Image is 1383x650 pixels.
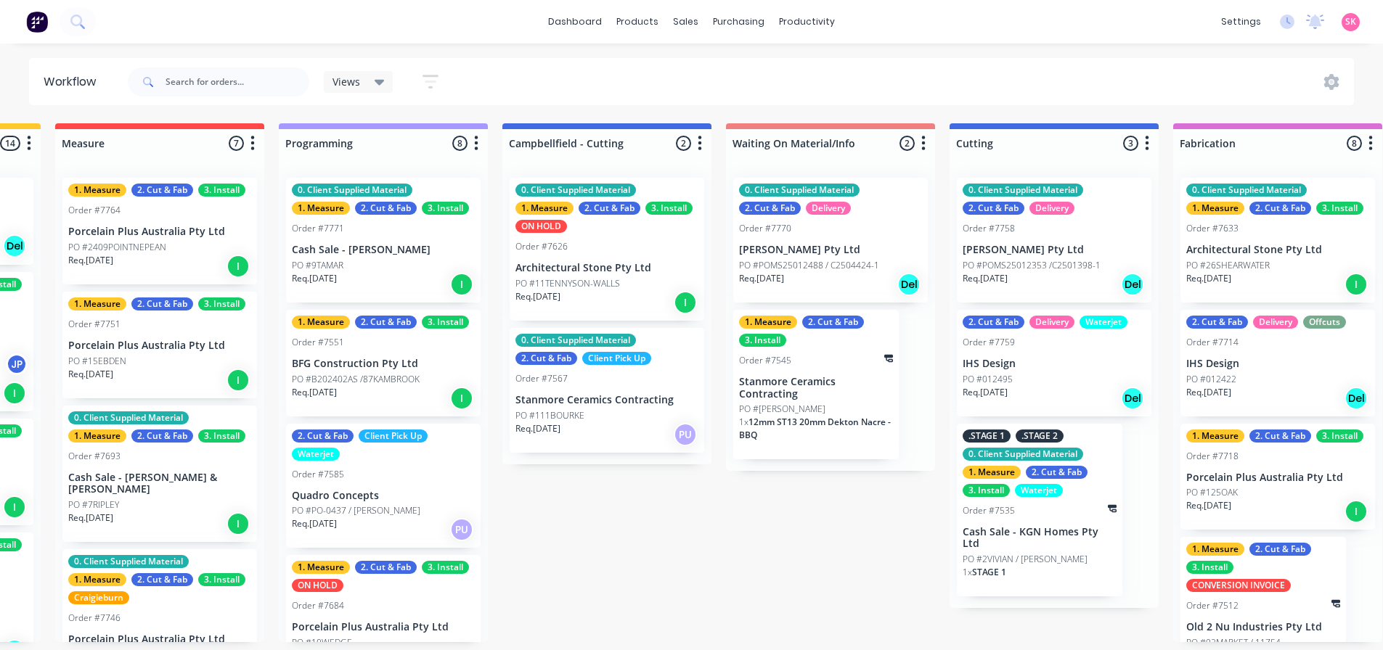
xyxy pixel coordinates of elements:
div: 1. Measure2. Cut & Fab3. InstallOrder #7718Porcelain Plus Australia Pty LtdPO #125OAKReq.[DATE]I [1180,424,1375,530]
div: 2. Cut & Fab [355,561,417,574]
p: Req. [DATE] [1186,272,1231,285]
div: I [227,512,250,535]
div: 1. Measure [292,316,350,329]
div: I [3,495,26,519]
div: Order #7758 [963,222,1015,235]
div: JP [6,353,28,375]
div: 3. Install [963,484,1010,497]
p: Porcelain Plus Australia Pty Ltd [68,340,251,352]
div: 1. Measure [963,466,1021,479]
p: Req. [DATE] [292,272,337,285]
div: 3. Install [1316,202,1363,215]
div: ON HOLD [515,220,567,233]
div: Order #7545 [739,354,791,367]
p: Architectural Stone Pty Ltd [1186,244,1369,256]
div: I [450,387,473,410]
div: PU [450,518,473,541]
p: PO #10WEDGE [292,636,352,649]
span: 12mm ST13 20mm Dekton Nacre - BBQ [739,416,891,441]
p: [PERSON_NAME] Pty Ltd [739,244,922,256]
div: 0. Client Supplied Material1. Measure2. Cut & Fab3. InstallON HOLDOrder #7626Architectural Stone ... [510,178,704,321]
div: I [674,291,697,314]
div: 2. Cut & Fab [515,352,577,365]
input: Search for orders... [166,67,309,96]
div: Waterjet [1080,316,1127,329]
p: PO #2VIVIAN / [PERSON_NAME] [963,553,1088,566]
div: 2. Cut & Fab [355,202,417,215]
p: Cash Sale - [PERSON_NAME] [292,244,475,256]
p: Req. [DATE] [68,511,113,524]
div: 2. Cut & Fab [131,573,193,586]
div: 2. Cut & Fab [739,202,801,215]
div: 2. Cut & Fab [1249,202,1311,215]
div: I [227,255,250,278]
div: 1. Measure2. Cut & Fab3. InstallOrder #7551BFG Construction Pty LtdPO #B202402AS /87KAMBROOKReq.[... [286,310,481,416]
div: 3. Install [422,316,469,329]
div: Order #7512 [1186,599,1239,612]
p: IHS Design [1186,358,1369,370]
div: Delivery [806,202,851,215]
div: 2. Cut & FabDeliveryWaterjetOrder #7759IHS DesignPO #012495Req.[DATE]Del [957,310,1151,416]
span: 1 x [963,566,972,578]
p: PO #15EBDEN [68,355,126,368]
div: 0. Client Supplied Material1. Measure2. Cut & Fab3. InstallOrder #7633Architectural Stone Pty Ltd... [1180,178,1375,303]
div: 3. Install [422,561,469,574]
div: 3. Install [198,184,245,197]
div: purchasing [706,11,772,33]
div: I [450,273,473,296]
div: I [1345,273,1368,296]
p: PO #012495 [963,373,1013,386]
div: Client Pick Up [359,429,428,443]
div: I [227,369,250,392]
div: 2. Cut & Fab [963,202,1024,215]
div: .STAGE 1 [963,429,1011,443]
p: PO #26SHEARWATER [1186,259,1270,272]
p: PO #012422 [1186,373,1236,386]
div: Order #7535 [963,504,1015,517]
div: 1. Measure2. Cut & Fab3. InstallOrder #7764Porcelain Plus Australia Pty LtdPO #2409POINTNEPEANReq... [62,178,257,284]
span: Views [333,74,360,89]
div: 1. Measure [68,184,126,197]
div: 1. Measure2. Cut & Fab3. InstallOrder #7545Stanmore Ceramics ContractingPO #[PERSON_NAME]1x12mm S... [733,310,899,460]
div: 2. Cut & FabDeliveryOffcutsOrder #7714IHS DesignPO #012422Req.[DATE]Del [1180,310,1375,416]
div: Order #7633 [1186,222,1239,235]
div: sales [666,11,706,33]
div: Delivery [1029,316,1074,329]
p: Req. [DATE] [963,386,1008,399]
div: 0. Client Supplied Material [292,184,412,197]
div: 1. Measure [68,573,126,586]
div: 1. Measure [1186,202,1244,215]
div: Del [1121,273,1144,296]
div: 1. Measure [292,561,350,574]
div: 2. Cut & Fab [131,184,193,197]
p: PO #POMS25012488 / C2504424-1 [739,259,879,272]
p: PO #125OAK [1186,486,1238,499]
p: PO #B202402AS /87KAMBROOK [292,373,420,386]
div: 3. Install [198,429,245,443]
div: productivity [772,11,842,33]
p: Req. [DATE] [739,272,784,285]
div: Workflow [44,73,103,91]
p: Porcelain Plus Australia Pty Ltd [292,621,475,633]
div: Client Pick Up [582,352,651,365]
div: 0. Client Supplied Material2. Cut & FabClient Pick UpOrder #7567Stanmore Ceramics ContractingPO #... [510,328,704,453]
p: PO #POMS25012353 /C2501398-1 [963,259,1101,272]
div: settings [1214,11,1268,33]
p: PO #11TENNYSON-WALLS [515,277,620,290]
p: [PERSON_NAME] Pty Ltd [963,244,1146,256]
div: Order #7770 [739,222,791,235]
p: Req. [DATE] [292,517,337,530]
p: PO #PO-0437 / [PERSON_NAME] [292,504,420,517]
div: Order #7718 [1186,450,1239,463]
p: Req. [DATE] [68,254,113,267]
div: Del [897,273,921,296]
div: 1. Measure [68,429,126,443]
div: 0. Client Supplied Material [739,184,860,197]
div: Order #7693 [68,450,121,463]
p: Cash Sale - [PERSON_NAME] & [PERSON_NAME] [68,472,251,496]
p: Porcelain Plus Australia Pty Ltd [1186,472,1369,484]
div: 3. Install [739,334,786,347]
div: 2. Cut & Fab [1249,543,1311,556]
div: 2. Cut & Fab [802,316,864,329]
div: Order #7684 [292,599,344,612]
